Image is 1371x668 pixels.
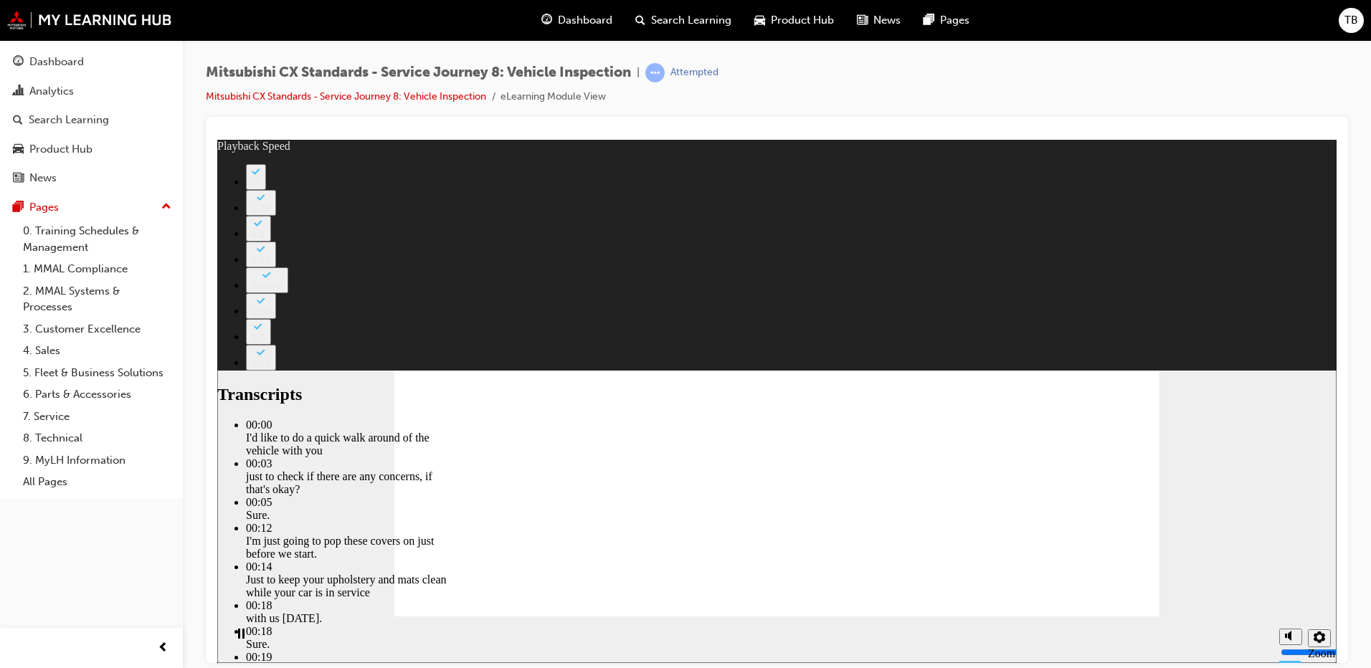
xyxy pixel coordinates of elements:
span: learningRecordVerb_ATTEMPT-icon [645,63,665,82]
span: Search Learning [651,12,731,29]
a: pages-iconPages [912,6,981,35]
button: 2 [29,24,49,50]
span: up-icon [161,198,171,216]
div: 00:19 [29,511,229,524]
span: car-icon [754,11,765,29]
a: 0. Training Schedules & Management [17,220,177,258]
a: guage-iconDashboard [530,6,624,35]
div: Product Hub [29,141,92,158]
span: prev-icon [158,639,169,657]
button: Pages [6,194,177,221]
div: Dashboard [29,54,84,70]
a: Dashboard [6,49,177,75]
div: Analytics [29,83,74,100]
a: 5. Fleet & Business Solutions [17,362,177,384]
a: 4. Sales [17,340,177,362]
img: mmal [7,11,172,29]
a: search-iconSearch Learning [624,6,743,35]
span: TB [1344,12,1358,29]
a: 7. Service [17,406,177,428]
span: news-icon [857,11,868,29]
div: 00:18 [29,485,229,498]
a: 1. MMAL Compliance [17,258,177,280]
div: 2 [34,37,43,48]
a: 2. MMAL Systems & Processes [17,280,177,318]
a: Mitsubishi CX Standards - Service Journey 8: Vehicle Inspection [206,90,486,102]
a: 9. MyLH Information [17,449,177,472]
a: 8. Technical [17,427,177,449]
span: pages-icon [924,11,934,29]
div: Sure. [29,498,229,511]
a: Search Learning [6,107,177,133]
span: News [873,12,901,29]
a: All Pages [17,471,177,493]
a: News [6,165,177,191]
li: eLearning Module View [501,89,606,105]
div: Attempted [670,66,718,80]
a: Product Hub [6,136,177,163]
span: car-icon [13,143,24,156]
a: Analytics [6,78,177,105]
a: car-iconProduct Hub [743,6,845,35]
div: Pages [29,199,59,216]
span: search-icon [13,114,23,127]
span: Product Hub [771,12,834,29]
span: guage-icon [541,11,552,29]
span: pages-icon [13,201,24,214]
div: News [29,170,57,186]
span: Mitsubishi CX Standards - Service Journey 8: Vehicle Inspection [206,65,631,81]
div: with us [DATE]. [29,472,229,485]
span: news-icon [13,172,24,185]
a: 6. Parts & Accessories [17,383,177,406]
span: | [637,65,640,81]
span: Dashboard [558,12,612,29]
button: TB [1339,8,1364,33]
button: DashboardAnalyticsSearch LearningProduct HubNews [6,46,177,194]
a: 3. Customer Excellence [17,318,177,340]
span: chart-icon [13,85,24,98]
a: news-iconNews [845,6,912,35]
span: guage-icon [13,56,24,69]
span: Pages [940,12,969,29]
span: search-icon [635,11,645,29]
div: Search Learning [29,112,109,128]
